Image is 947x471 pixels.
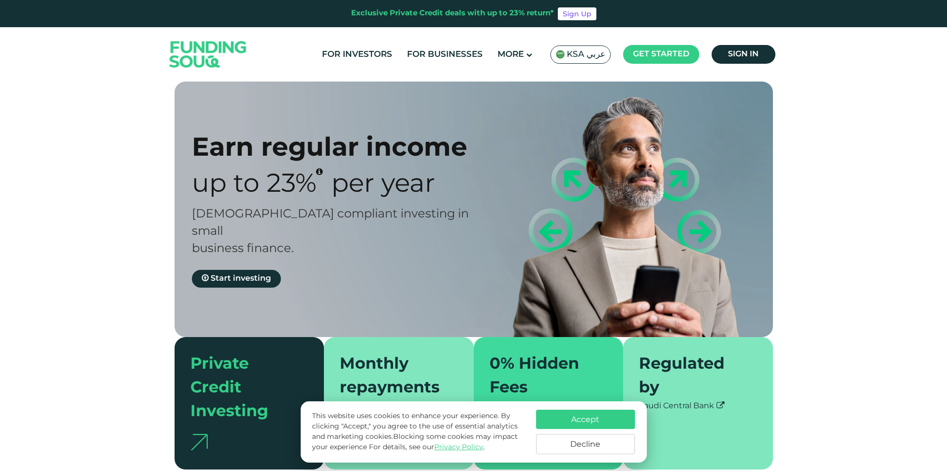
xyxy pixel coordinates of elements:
[536,434,635,454] button: Decline
[312,411,526,453] p: This website uses cookies to enhance your experience. By clicking "Accept," you agree to the use ...
[405,46,485,63] a: For Businesses
[639,353,745,400] div: Regulated by
[434,444,483,451] a: Privacy Policy
[160,30,257,80] img: Logo
[331,172,435,197] span: Per Year
[490,400,608,424] div: The return you see is what you get
[192,209,469,255] span: [DEMOGRAPHIC_DATA] compliant investing in small business finance.
[340,400,458,424] div: and short investment horizons
[558,7,596,20] a: Sign Up
[192,172,316,197] span: Up to 23%
[728,50,759,58] span: Sign in
[567,49,605,60] span: KSA عربي
[312,433,518,451] span: Blocking some cookies may impact your experience
[192,270,281,288] a: Start investing
[712,45,775,64] a: Sign in
[556,50,565,59] img: SA Flag
[633,50,689,58] span: Get started
[316,168,323,175] i: 23% IRR (expected) ~ 15% Net yield (expected)
[369,444,485,451] span: For details, see our .
[351,8,554,19] div: Exclusive Private Credit deals with up to 23% return*
[536,410,635,429] button: Accept
[190,434,208,450] img: arrow
[192,131,491,162] div: Earn regular income
[319,46,395,63] a: For Investors
[639,400,757,412] div: Saudi Central Bank
[211,275,271,282] span: Start investing
[340,353,446,400] div: Monthly repayments
[497,50,524,59] span: More
[190,353,297,424] div: Private Credit Investing
[490,353,596,400] div: 0% Hidden Fees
